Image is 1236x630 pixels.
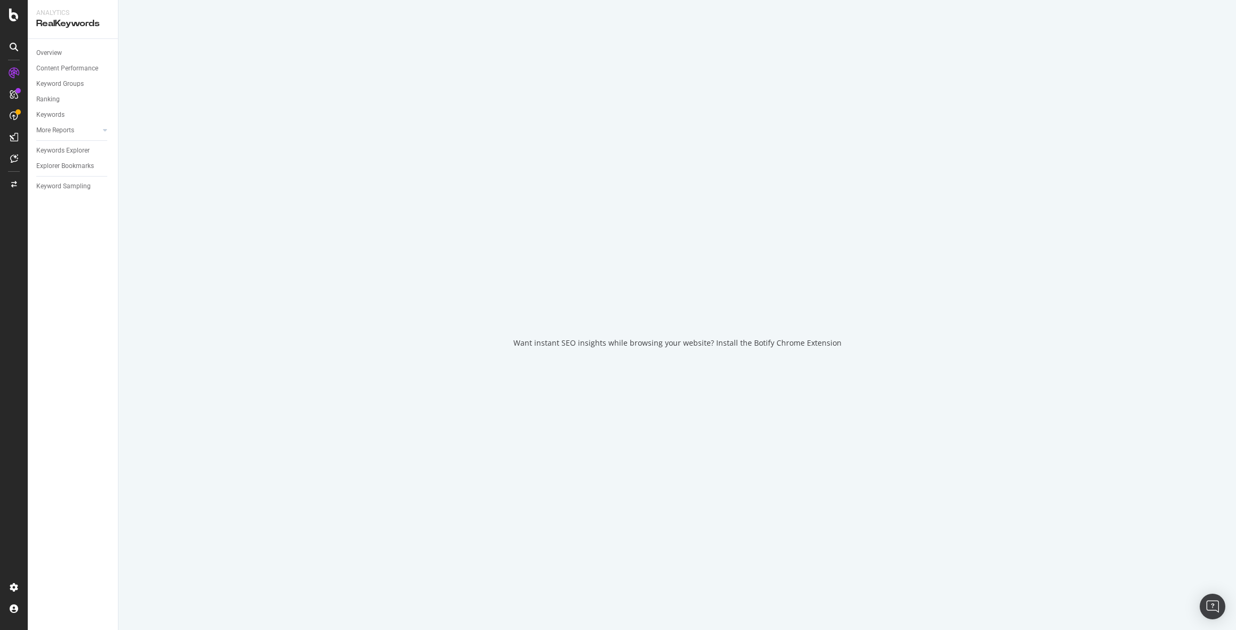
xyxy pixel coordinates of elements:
[36,47,62,59] div: Overview
[36,63,98,74] div: Content Performance
[36,9,109,18] div: Analytics
[36,63,110,74] a: Content Performance
[36,161,94,172] div: Explorer Bookmarks
[36,145,90,156] div: Keywords Explorer
[36,145,110,156] a: Keywords Explorer
[36,181,110,192] a: Keyword Sampling
[36,181,91,192] div: Keyword Sampling
[36,161,110,172] a: Explorer Bookmarks
[36,18,109,30] div: RealKeywords
[36,78,110,90] a: Keyword Groups
[36,109,110,121] a: Keywords
[36,94,60,105] div: Ranking
[36,109,65,121] div: Keywords
[36,78,84,90] div: Keyword Groups
[1200,594,1225,619] div: Open Intercom Messenger
[36,125,74,136] div: More Reports
[36,94,110,105] a: Ranking
[513,338,842,348] div: Want instant SEO insights while browsing your website? Install the Botify Chrome Extension
[36,125,100,136] a: More Reports
[36,47,110,59] a: Overview
[639,282,716,321] div: animation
